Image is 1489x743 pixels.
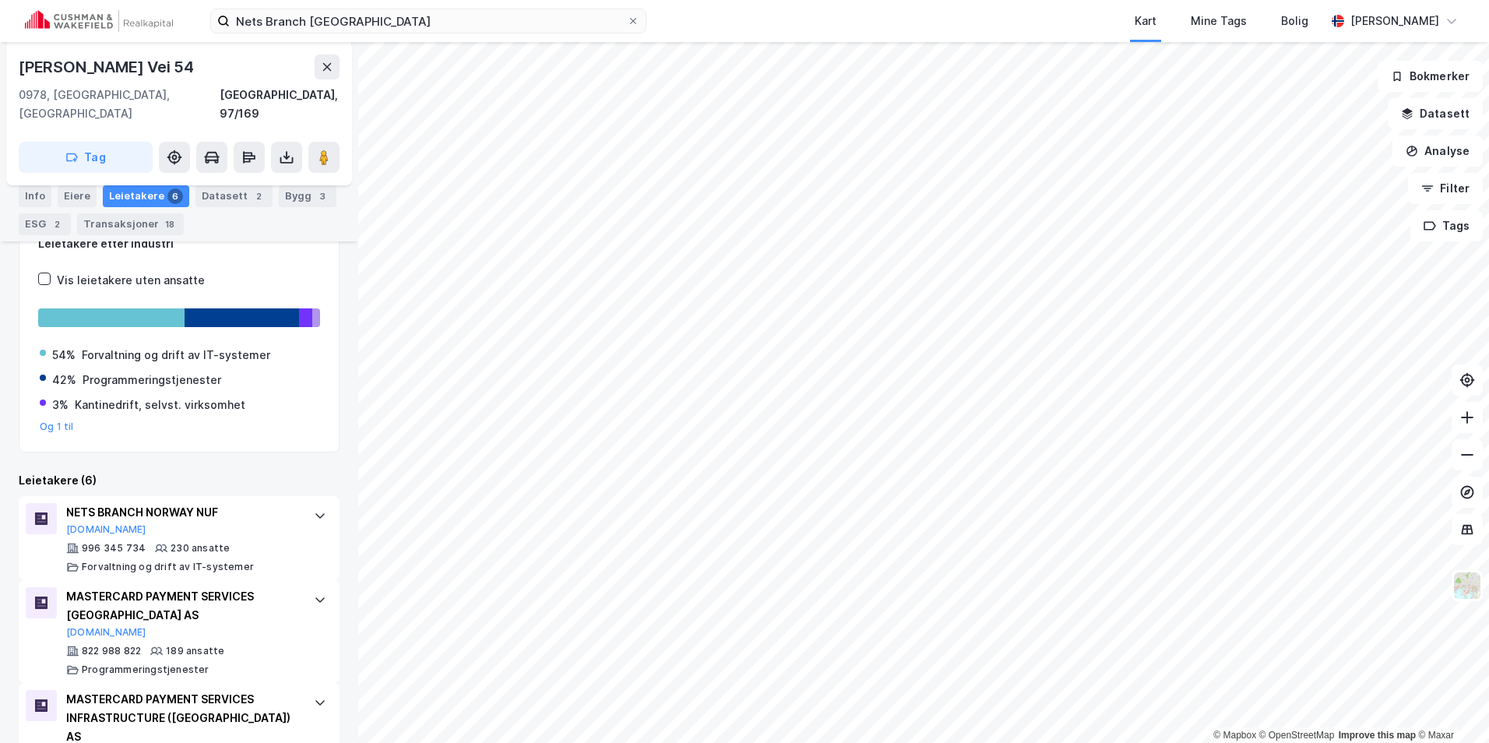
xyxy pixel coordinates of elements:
div: [GEOGRAPHIC_DATA], 97/169 [220,86,340,123]
div: Forvaltning og drift av IT-systemer [82,561,254,573]
div: 3 [315,188,330,204]
div: 2 [251,188,266,204]
input: Søk på adresse, matrikkel, gårdeiere, leietakere eller personer [230,9,627,33]
div: Leietakere [103,185,189,207]
div: 42% [52,371,76,389]
a: OpenStreetMap [1259,730,1335,741]
a: Mapbox [1213,730,1256,741]
div: Eiere [58,185,97,207]
div: 54% [52,346,76,364]
div: Datasett [195,185,273,207]
div: 3% [52,396,69,414]
div: Bygg [279,185,336,207]
div: 822 988 822 [82,645,141,657]
button: Filter [1408,173,1483,204]
div: Programmeringstjenester [82,664,209,676]
div: 18 [162,217,178,232]
iframe: Chat Widget [1411,668,1489,743]
div: 0978, [GEOGRAPHIC_DATA], [GEOGRAPHIC_DATA] [19,86,220,123]
div: Programmeringstjenester [83,371,221,389]
div: Info [19,185,51,207]
div: 189 ansatte [166,645,224,657]
div: Forvaltning og drift av IT-systemer [82,346,270,364]
button: Bokmerker [1378,61,1483,92]
button: Tags [1410,210,1483,241]
div: Kantinedrift, selvst. virksomhet [75,396,245,414]
div: Kontrollprogram for chat [1411,668,1489,743]
button: [DOMAIN_NAME] [66,523,146,536]
img: Z [1452,571,1482,600]
div: MASTERCARD PAYMENT SERVICES [GEOGRAPHIC_DATA] AS [66,587,298,625]
img: cushman-wakefield-realkapital-logo.202ea83816669bd177139c58696a8fa1.svg [25,10,173,32]
div: [PERSON_NAME] Vei 54 [19,55,197,79]
div: Bolig [1281,12,1308,30]
button: [DOMAIN_NAME] [66,626,146,639]
div: 2 [49,217,65,232]
div: [PERSON_NAME] [1350,12,1439,30]
div: 6 [167,188,183,204]
button: Datasett [1388,98,1483,129]
div: Vis leietakere uten ansatte [57,271,205,290]
div: Mine Tags [1191,12,1247,30]
button: Tag [19,142,153,173]
div: Leietakere (6) [19,471,340,490]
a: Improve this map [1339,730,1416,741]
button: Analyse [1392,136,1483,167]
div: Leietakere etter industri [38,234,320,253]
div: Kart [1135,12,1156,30]
div: Transaksjoner [77,213,184,235]
button: Og 1 til [40,421,74,433]
div: NETS BRANCH NORWAY NUF [66,503,298,522]
div: ESG [19,213,71,235]
div: 230 ansatte [171,542,230,555]
div: 996 345 734 [82,542,146,555]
